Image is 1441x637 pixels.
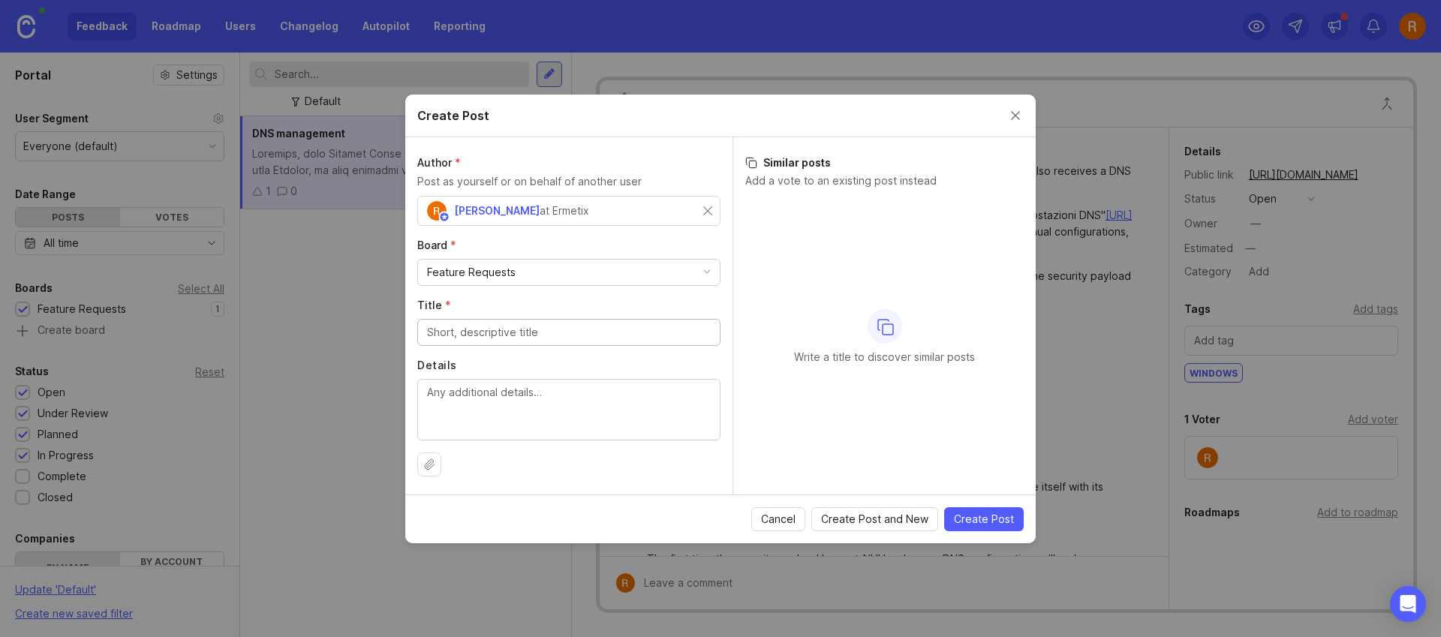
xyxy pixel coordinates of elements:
[944,507,1024,531] button: Create Post
[439,211,450,222] img: member badge
[417,239,456,251] span: Board (required)
[540,203,589,219] div: at Ermetix
[427,264,516,281] div: Feature Requests
[417,358,720,373] label: Details
[427,201,447,221] img: Riccardo Poffo
[417,452,441,476] button: Upload file
[1007,107,1024,124] button: Close create post modal
[417,156,461,169] span: Author (required)
[454,204,540,217] span: [PERSON_NAME]
[794,350,975,365] p: Write a title to discover similar posts
[954,512,1014,527] span: Create Post
[417,107,489,125] h2: Create Post
[761,512,796,527] span: Cancel
[745,173,1024,188] p: Add a vote to an existing post instead
[751,507,805,531] button: Cancel
[821,512,928,527] span: Create Post and New
[745,155,1024,170] h3: Similar posts
[1390,586,1426,622] div: Open Intercom Messenger
[811,507,938,531] button: Create Post and New
[427,324,711,341] input: Short, descriptive title
[417,299,451,311] span: Title (required)
[417,173,720,190] p: Post as yourself or on behalf of another user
